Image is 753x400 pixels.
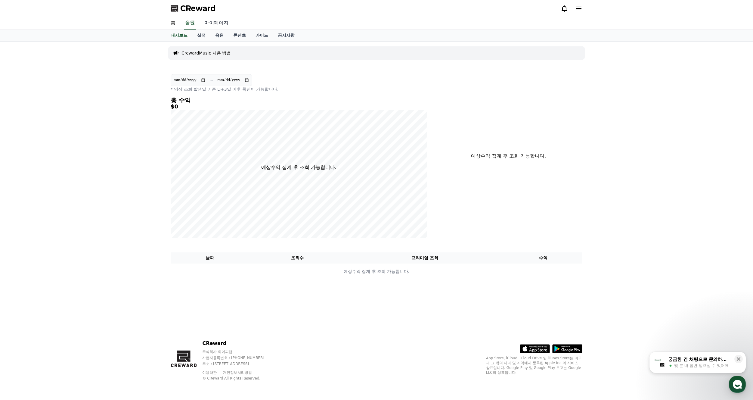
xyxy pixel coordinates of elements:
[200,17,233,30] a: 마이페이지
[171,4,216,13] a: CReward
[223,370,252,375] a: 개인정보처리방침
[202,349,276,354] p: 주식회사 와이피랩
[449,152,568,160] p: 예상수익 집계 후 조회 가능합니다.
[171,86,427,92] p: * 영상 조회 발생일 기준 D+3일 이후 확인이 가능합니다.
[202,355,276,360] p: 사업자등록번호 : [PHONE_NUMBER]
[251,30,273,41] a: 가이드
[171,268,582,275] p: 예상수익 집계 후 조회 가능합니다.
[40,191,78,206] a: 대화
[346,252,504,264] th: 프리미엄 조회
[180,4,216,13] span: CReward
[202,340,276,347] p: CReward
[181,50,231,56] a: CrewardMusic 사용 방법
[486,356,582,375] p: App Store, iCloud, iCloud Drive 및 iTunes Store는 미국과 그 밖의 나라 및 지역에서 등록된 Apple Inc.의 서비스 상표입니다. Goo...
[504,252,582,264] th: 수익
[192,30,210,41] a: 실적
[261,164,336,171] p: 예상수익 집계 후 조회 가능합니다.
[202,370,221,375] a: 이용약관
[184,17,196,30] a: 음원
[202,376,276,381] p: © CReward All Rights Reserved.
[273,30,299,41] a: 공지사항
[228,30,251,41] a: 콘텐츠
[249,252,346,264] th: 조회수
[171,104,427,110] h5: $0
[202,361,276,366] p: 주소 : [STREET_ADDRESS]
[209,77,213,84] p: ~
[210,30,228,41] a: 음원
[19,200,23,205] span: 홈
[166,17,180,30] a: 홈
[93,200,100,205] span: 설정
[171,97,427,104] h4: 총 수익
[171,252,249,264] th: 날짜
[78,191,116,206] a: 설정
[55,200,62,205] span: 대화
[168,30,190,41] a: 대시보드
[2,191,40,206] a: 홈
